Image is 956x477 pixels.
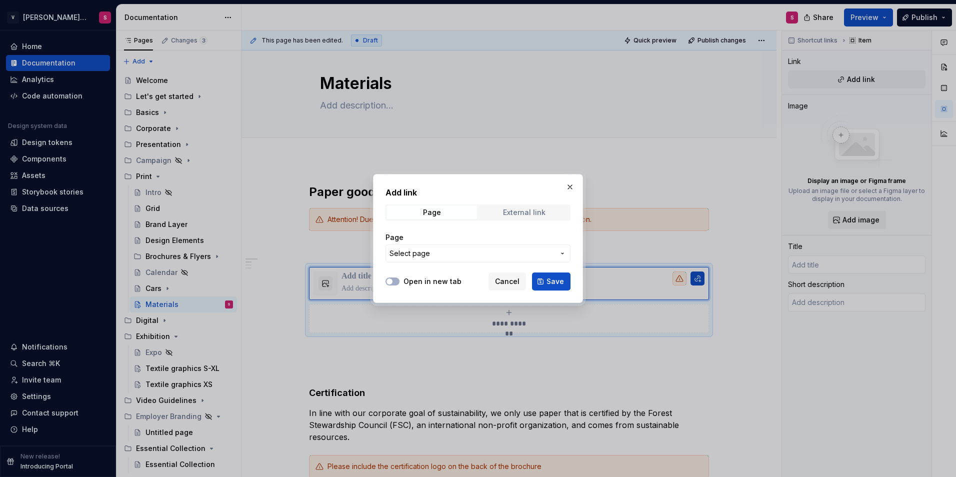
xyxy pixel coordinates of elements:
label: Open in new tab [403,276,461,286]
span: Cancel [495,276,519,286]
button: Select page [385,244,570,262]
button: Save [532,272,570,290]
div: Page [423,208,441,216]
div: External link [503,208,545,216]
span: Save [546,276,564,286]
button: Cancel [488,272,526,290]
span: Select page [389,248,430,258]
h2: Add link [385,186,570,198]
label: Page [385,232,403,242]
